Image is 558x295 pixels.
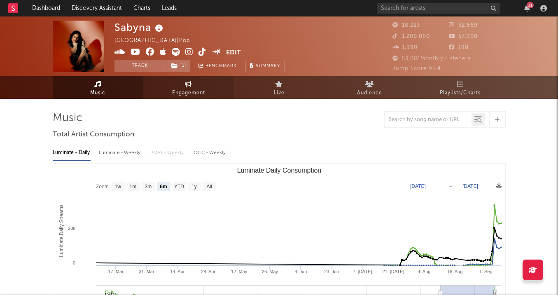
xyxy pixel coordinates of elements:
[392,56,471,61] span: 53,081 Monthly Listeners
[143,76,234,99] a: Engagement
[527,2,534,8] div: 31
[166,60,190,72] span: ( 1 )
[324,269,339,274] text: 23. Jun
[58,204,64,257] text: Luminate Daily Streams
[418,269,430,274] text: 4. Aug
[410,183,426,189] text: [DATE]
[256,64,280,68] span: Summary
[449,23,478,28] span: 32,669
[191,184,197,190] text: 1y
[206,184,212,190] text: All
[385,117,472,123] input: Search by song name or URL
[392,34,430,39] span: 1,200,000
[114,21,165,34] div: Sabyna
[449,34,478,39] span: 57,900
[447,269,462,274] text: 18. Aug
[448,183,453,189] text: →
[479,269,492,274] text: 1. Sep
[68,226,75,231] text: 20k
[114,36,200,46] div: [GEOGRAPHIC_DATA] | Pop
[72,260,75,265] text: 0
[201,269,215,274] text: 28. Apr
[382,269,404,274] text: 21. [DATE]
[226,48,241,58] button: Edit
[231,269,247,274] text: 12. May
[174,184,184,190] text: YTD
[53,146,91,160] div: Luminate - Daily
[377,3,500,14] input: Search for artists
[108,269,124,274] text: 17. Mar
[194,60,241,72] a: Benchmark
[274,88,285,98] span: Live
[449,45,469,50] span: 198
[96,184,109,190] text: Zoom
[392,45,418,50] span: 1,990
[462,183,478,189] text: [DATE]
[170,269,184,274] text: 14. Apr
[129,184,136,190] text: 1m
[440,88,481,98] span: Playlists/Charts
[325,76,415,99] a: Audience
[114,184,121,190] text: 1w
[234,76,325,99] a: Live
[245,60,285,72] button: Summary
[145,184,152,190] text: 3m
[139,269,154,274] text: 31. Mar
[357,88,382,98] span: Audience
[166,60,190,72] button: (1)
[524,5,530,12] button: 31
[237,167,321,174] text: Luminate Daily Consumption
[172,88,205,98] span: Engagement
[160,184,167,190] text: 6m
[392,66,441,71] span: Jump Score: 95.4
[353,269,372,274] text: 7. [DATE]
[194,146,226,160] div: OCC - Weekly
[53,76,143,99] a: Music
[205,61,237,71] span: Benchmark
[114,60,166,72] button: Track
[99,146,142,160] div: Luminate - Weekly
[294,269,307,274] text: 9. Jun
[415,76,506,99] a: Playlists/Charts
[392,23,420,28] span: 18,223
[261,269,278,274] text: 26. May
[90,88,105,98] span: Music
[53,130,134,140] span: Total Artist Consumption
